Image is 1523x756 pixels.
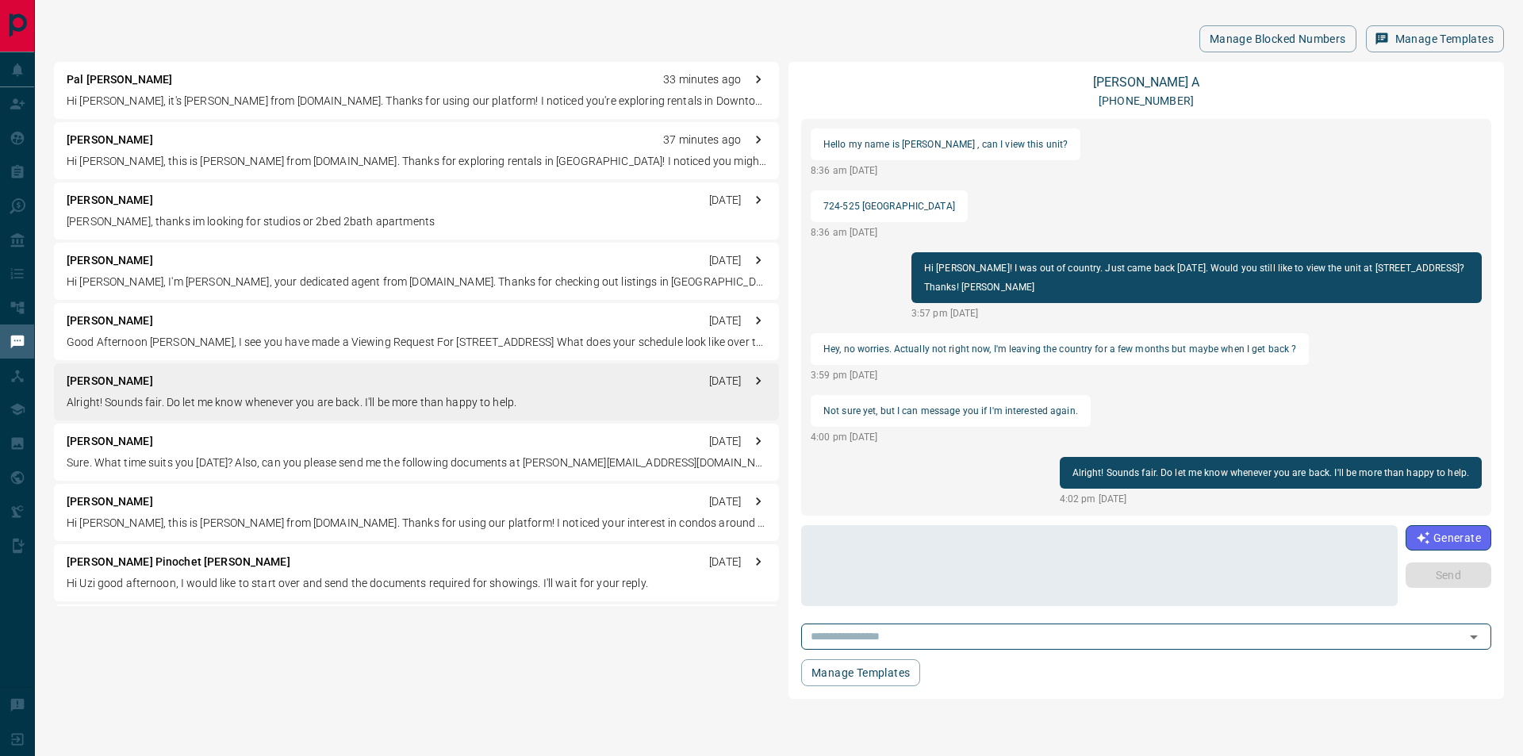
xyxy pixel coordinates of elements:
[709,433,741,450] p: [DATE]
[811,225,968,240] p: 8:36 am [DATE]
[1366,25,1504,52] button: Manage Templates
[709,493,741,510] p: [DATE]
[1060,492,1482,506] p: 4:02 pm [DATE]
[811,368,1309,382] p: 3:59 pm [DATE]
[67,493,153,510] p: [PERSON_NAME]
[709,192,741,209] p: [DATE]
[67,192,153,209] p: [PERSON_NAME]
[67,71,172,88] p: Pal [PERSON_NAME]
[823,340,1296,359] p: Hey, no worries. Actually not right now, I'm leaving the country for a few months but maybe when ...
[1099,93,1194,109] p: [PHONE_NUMBER]
[1199,25,1356,52] button: Manage Blocked Numbers
[811,430,1091,444] p: 4:00 pm [DATE]
[67,433,153,450] p: [PERSON_NAME]
[709,554,741,570] p: [DATE]
[67,313,153,329] p: [PERSON_NAME]
[67,274,766,290] p: Hi [PERSON_NAME], I'm [PERSON_NAME], your dedicated agent from [DOMAIN_NAME]. Thanks for checking...
[67,394,766,411] p: Alright! Sounds fair. Do let me know whenever you are back. I'll be more than happy to help.
[823,401,1078,420] p: Not sure yet, but I can message you if I'm interested again.
[709,373,741,390] p: [DATE]
[823,135,1068,154] p: Hello my name is [PERSON_NAME] , can I view this unit?
[823,197,955,216] p: 724-525 [GEOGRAPHIC_DATA]
[67,153,766,170] p: Hi [PERSON_NAME], this is [PERSON_NAME] from [DOMAIN_NAME]. Thanks for exploring rentals in [GEOG...
[1072,463,1469,482] p: Alright! Sounds fair. Do let me know whenever you are back. I'll be more than happy to help.
[67,93,766,109] p: Hi [PERSON_NAME], it's [PERSON_NAME] from [DOMAIN_NAME]. Thanks for using our platform! I noticed...
[67,575,766,592] p: Hi Uzi good afternoon, I would like to start over and send the documents required for showings. I...
[67,213,766,230] p: [PERSON_NAME], thanks im looking for studios or 2bed 2bath apartments
[67,373,153,390] p: [PERSON_NAME]
[67,132,153,148] p: [PERSON_NAME]
[663,71,741,88] p: 33 minutes ago
[1463,626,1485,648] button: Open
[663,132,741,148] p: 37 minutes ago
[709,313,741,329] p: [DATE]
[67,334,766,351] p: Good Afternoon [PERSON_NAME], I see you have made a Viewing Request For [STREET_ADDRESS] What doe...
[67,252,153,269] p: [PERSON_NAME]
[67,455,766,471] p: Sure. What time suits you [DATE]? Also, can you please send me the following documents at [PERSON...
[911,306,1482,320] p: 3:57 pm [DATE]
[67,515,766,532] p: Hi [PERSON_NAME], this is [PERSON_NAME] from [DOMAIN_NAME]. Thanks for using our platform! I noti...
[709,252,741,269] p: [DATE]
[67,554,290,570] p: [PERSON_NAME] Pinochet [PERSON_NAME]
[1093,75,1199,90] a: [PERSON_NAME] A
[924,259,1469,297] p: Hi [PERSON_NAME]! I was out of country. Just came back [DATE]. Would you still like to view the u...
[801,659,920,686] button: Manage Templates
[811,163,1080,178] p: 8:36 am [DATE]
[1406,525,1491,551] button: Generate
